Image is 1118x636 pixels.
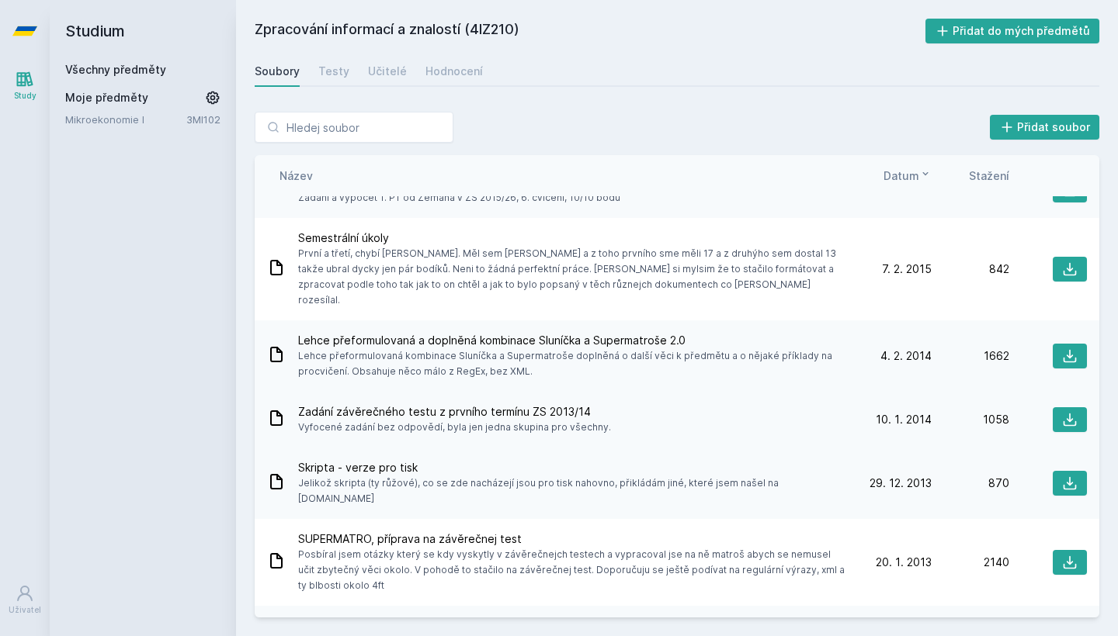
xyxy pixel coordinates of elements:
span: 20. 1. 2013 [876,555,932,570]
span: Zadání a výpočet 1. PT od Zemana v ZS 2015/26, 6. cvičení, 10/10 bodů [298,190,620,206]
div: 870 [932,475,1009,491]
a: Uživatel [3,576,47,624]
span: 7. 2. 2015 [882,261,932,277]
div: Soubory [255,64,300,79]
h2: Zpracování informací a znalostí (4IZ210) [255,19,925,43]
a: Soubory [255,56,300,87]
span: 4. 2. 2014 [880,348,932,364]
button: Přidat do mých předmětů [925,19,1100,43]
a: Všechny předměty [65,63,166,76]
a: Mikroekonomie I [65,112,186,127]
button: Stažení [969,168,1009,184]
div: Uživatel [9,604,41,616]
span: Datum [884,168,919,184]
input: Hledej soubor [255,112,453,143]
span: Lehce přeformulovaná kombinace Sluníčka a Supermatroše doplněná o další věci k předmětu a o nějak... [298,348,848,379]
span: Moje předměty [65,90,148,105]
div: Study [14,90,36,102]
button: Název [279,168,313,184]
span: Jelikož skripta (ty růžové), co se zde nacházejí jsou pro tisk nahovno, přikládám jiné, které jse... [298,475,848,506]
span: Semestrální úkoly [298,230,848,246]
div: Hodnocení [425,64,483,79]
span: Vyfocené zadání bez odpovědí, byla jen jedna skupina pro všechny. [298,420,611,435]
a: Hodnocení [425,56,483,87]
span: Lehce přeformulovaná a doplněná kombinace Sluníčka a Supermatroše 2.0 [298,333,848,348]
span: Zadání závěrečného testu z prvního termínu ZS 2013/14 [298,404,611,420]
span: 29. 12. 2013 [870,475,932,491]
div: Učitelé [368,64,407,79]
button: Datum [884,168,932,184]
span: 10. 1. 2014 [876,412,932,427]
div: Testy [318,64,349,79]
div: 1058 [932,412,1009,427]
span: Posbíral jsem otázky který se kdy vyskytly v závěrečnejch testech a vypracoval jse na ně matroš a... [298,547,848,593]
span: Skripta - verze pro tisk [298,460,848,475]
div: 2140 [932,555,1009,570]
div: 1662 [932,348,1009,364]
span: SUPERMATRO, příprava na závěrečnej test [298,531,848,547]
span: První a třetí, chybí [PERSON_NAME]. Měl sem [PERSON_NAME] a z toho prvního sme měli 17 a z druhýh... [298,246,848,308]
a: Učitelé [368,56,407,87]
a: 3MI102 [186,113,220,126]
a: Testy [318,56,349,87]
a: Study [3,62,47,109]
button: Přidat soubor [990,115,1100,140]
div: 842 [932,261,1009,277]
